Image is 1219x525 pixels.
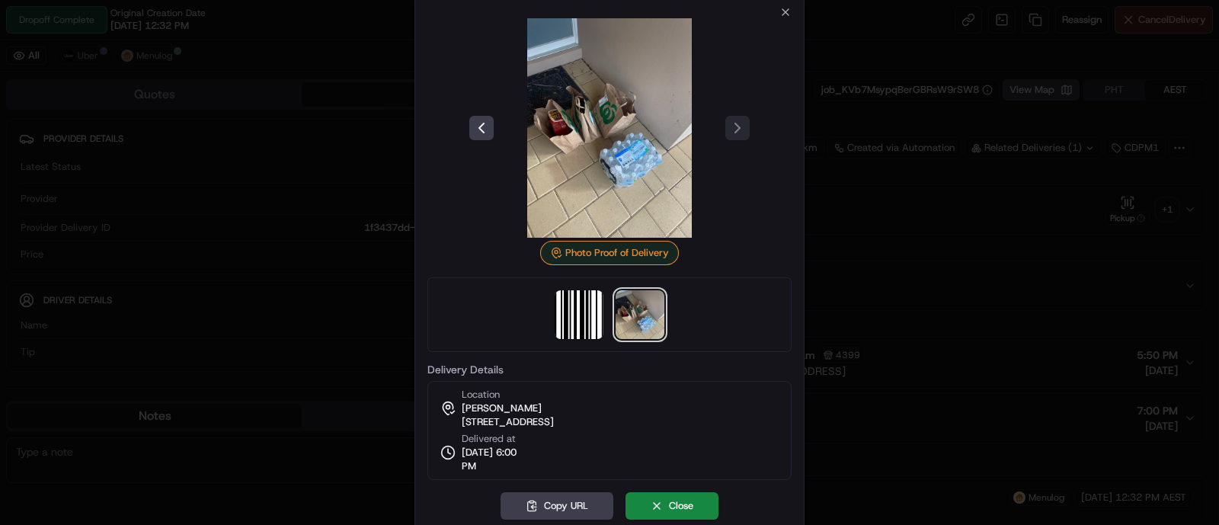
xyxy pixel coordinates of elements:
img: photo_proof_of_delivery image [500,18,719,238]
button: Close [625,492,718,520]
span: [STREET_ADDRESS] [462,415,554,429]
span: Location [462,388,500,402]
div: Photo Proof of Delivery [540,241,679,265]
img: barcode_scan_on_pickup image [555,290,603,339]
span: Delivered at [462,432,532,446]
button: Copy URL [501,492,613,520]
label: Delivery Details [427,364,792,375]
span: [DATE] 6:00 PM [462,446,532,473]
img: photo_proof_of_delivery image [616,290,664,339]
span: [PERSON_NAME] [462,402,542,415]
